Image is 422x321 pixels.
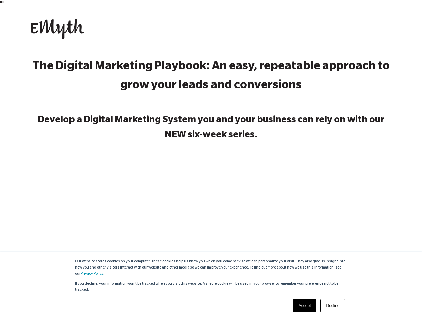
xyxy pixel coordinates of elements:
[38,116,384,141] strong: Develop a Digital Marketing System you and your business can rely on with our NEW six-week series.
[75,281,347,293] p: If you decline, your information won’t be tracked when you visit this website. A single cookie wi...
[75,259,347,277] p: Our website stores cookies on your computer. These cookies help us know you when you come back so...
[31,19,84,39] img: EMyth
[81,272,103,276] a: Privacy Policy
[293,299,317,312] a: Accept
[33,61,390,93] strong: The Digital Marketing Playbook: An easy, repeatable approach to grow your leads and conversions
[320,299,345,312] a: Decline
